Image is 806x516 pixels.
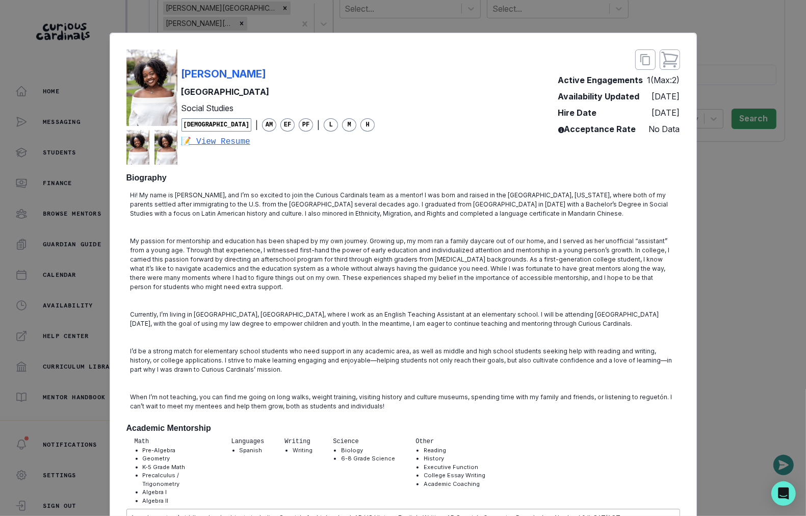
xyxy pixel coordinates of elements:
p: [PERSON_NAME] [181,66,267,82]
p: Languages [231,437,265,446]
span: PF [299,118,313,132]
p: [DATE] [652,107,680,119]
p: Math [135,437,211,446]
li: College Essay Writing [424,471,485,480]
span: [DEMOGRAPHIC_DATA] [181,118,252,132]
p: Hi! My name is [PERSON_NAME], and I’m so excited to join the Curious Cardinals team as a mentor! ... [131,191,676,218]
p: Availability Updated [558,90,640,102]
li: Reading [424,446,485,455]
p: Hire Date [558,107,597,119]
li: Precalculus / Trigonometry [143,471,211,488]
p: [GEOGRAPHIC_DATA] [181,86,375,98]
span: M [342,118,356,132]
li: Pre-Algebra [143,446,211,455]
div: Open Intercom Messenger [771,481,796,506]
span: L [324,118,338,132]
li: 6-8 Grade Science [341,454,395,463]
img: mentor profile picture [154,130,177,165]
a: 📝 View Resume [181,136,375,148]
p: I’d be a strong match for elementary school students who need support in any academic area, as we... [131,347,676,374]
p: [DATE] [652,90,680,102]
h2: Academic Mentorship [126,423,680,433]
li: Writing [293,446,313,455]
p: Writing [284,437,313,446]
p: My passion for mentorship and education has been shaped by my own journey. Growing up, my mom ran... [131,237,676,292]
p: | [317,119,320,131]
li: Biology [341,446,395,455]
li: Algebra I [143,488,211,497]
img: mentor profile picture [126,130,149,165]
li: Spanish [240,446,265,455]
span: AM [262,118,276,132]
p: No Data [649,123,680,135]
p: | [255,119,258,131]
p: Currently, I’m living in [GEOGRAPHIC_DATA], [GEOGRAPHIC_DATA], where I work as an English Teachin... [131,310,676,328]
p: When I’m not teaching, you can find me going on long walks, weight training, visiting history and... [131,393,676,411]
button: close [660,49,680,70]
h2: Biography [126,173,680,183]
li: Academic Coaching [424,480,485,488]
span: EF [280,118,295,132]
li: Geometry [143,454,211,463]
p: Science [333,437,395,446]
p: 1 (Max: 2 ) [647,74,680,86]
p: Other [415,437,485,446]
p: Social Studies [181,102,375,114]
li: Algebra II [143,497,211,505]
p: Acceptance Rate [558,123,636,135]
button: close [635,49,656,70]
img: mentor profile picture [126,49,177,126]
span: H [360,118,375,132]
li: History [424,454,485,463]
li: Executive Function [424,463,485,472]
li: K-5 Grade Math [143,463,211,472]
p: Active Engagements [558,74,643,86]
